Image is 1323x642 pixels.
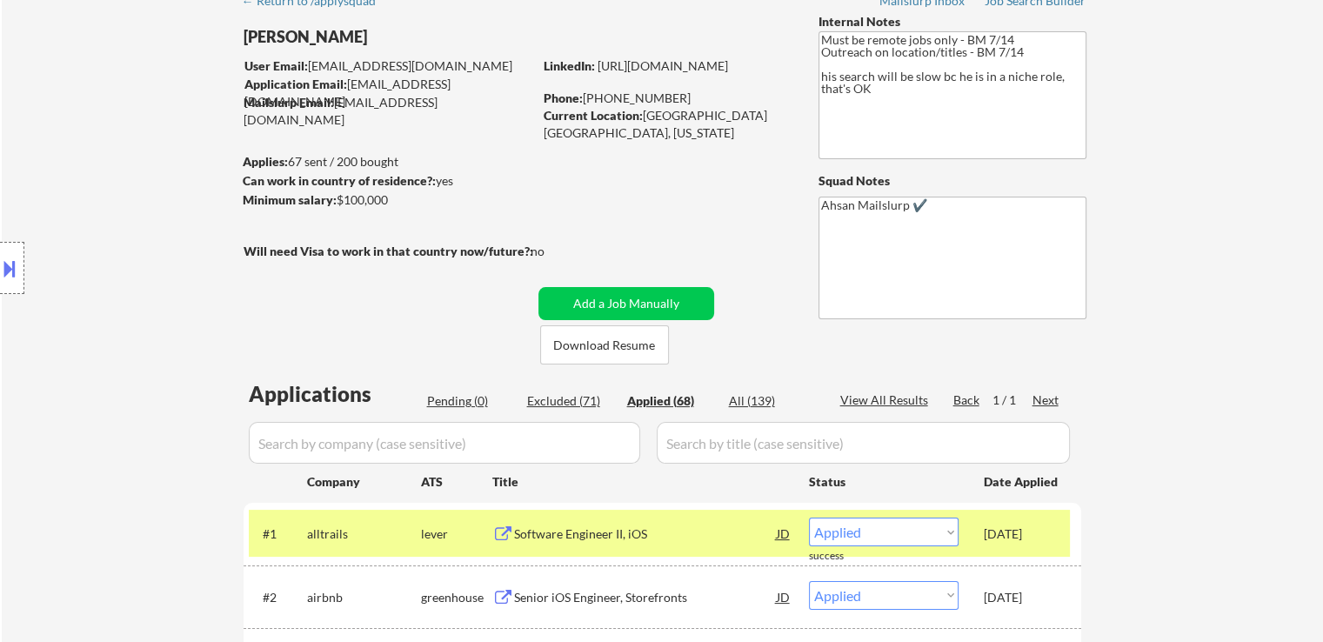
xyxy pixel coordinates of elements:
[243,173,436,188] strong: Can work in country of residence?:
[729,392,816,410] div: All (139)
[544,90,583,105] strong: Phone:
[244,77,347,91] strong: Application Email:
[263,589,293,606] div: #2
[775,518,792,549] div: JD
[809,465,959,497] div: Status
[243,172,527,190] div: yes
[244,76,532,110] div: [EMAIL_ADDRESS][DOMAIN_NAME]
[984,473,1060,491] div: Date Applied
[819,172,1086,190] div: Squad Notes
[421,589,492,606] div: greenhouse
[307,589,421,606] div: airbnb
[244,244,533,258] strong: Will need Visa to work in that country now/future?:
[244,58,308,73] strong: User Email:
[953,391,981,409] div: Back
[514,589,777,606] div: Senior iOS Engineer, Storefronts
[544,108,643,123] strong: Current Location:
[538,287,714,320] button: Add a Job Manually
[840,391,933,409] div: View All Results
[307,473,421,491] div: Company
[427,392,514,410] div: Pending (0)
[244,26,601,48] div: [PERSON_NAME]
[243,153,532,171] div: 67 sent / 200 bought
[244,95,334,110] strong: Mailslurp Email:
[657,422,1070,464] input: Search by title (case sensitive)
[992,391,1032,409] div: 1 / 1
[598,58,728,73] a: [URL][DOMAIN_NAME]
[544,90,790,107] div: [PHONE_NUMBER]
[809,549,879,564] div: success
[984,589,1060,606] div: [DATE]
[249,384,421,405] div: Applications
[244,94,532,128] div: [EMAIL_ADDRESS][DOMAIN_NAME]
[984,525,1060,543] div: [DATE]
[421,473,492,491] div: ATS
[421,525,492,543] div: lever
[492,473,792,491] div: Title
[249,422,640,464] input: Search by company (case sensitive)
[1032,391,1060,409] div: Next
[514,525,777,543] div: Software Engineer II, iOS
[527,392,614,410] div: Excluded (71)
[627,392,714,410] div: Applied (68)
[244,57,532,75] div: [EMAIL_ADDRESS][DOMAIN_NAME]
[307,525,421,543] div: alltrails
[540,325,669,364] button: Download Resume
[263,525,293,543] div: #1
[544,58,595,73] strong: LinkedIn:
[243,191,532,209] div: $100,000
[531,243,580,260] div: no
[775,581,792,612] div: JD
[819,13,1086,30] div: Internal Notes
[544,107,790,141] div: [GEOGRAPHIC_DATA] [GEOGRAPHIC_DATA], [US_STATE]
